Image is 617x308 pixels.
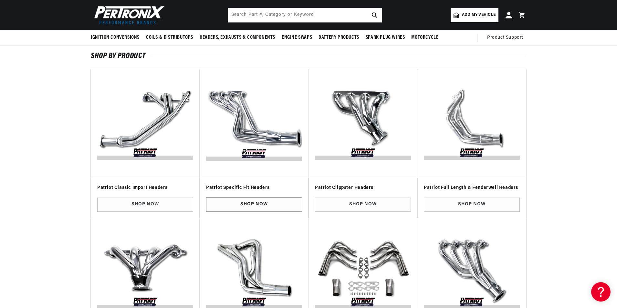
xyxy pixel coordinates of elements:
summary: Engine Swaps [278,30,315,45]
span: Product Support [487,34,523,41]
img: Pertronix [91,4,165,26]
summary: Headers, Exhausts & Components [196,30,278,45]
span: Spark Plug Wires [366,34,405,41]
img: Patriot-Classic-Import-Headers-v1588104940254.jpg [97,76,193,171]
a: Shop Now [424,198,520,212]
img: Patriot-Specific-Fit-Headers-v1588104112434.jpg [205,74,304,173]
a: Shop Now [315,198,411,212]
span: Motorcycle [411,34,438,41]
h2: SHOP BY PRODUCT [91,53,526,59]
a: Shop Now [97,198,193,212]
img: Patriot-Fenderwell-111-v1590437195265.jpg [424,76,520,171]
summary: Battery Products [315,30,362,45]
button: search button [368,8,382,22]
summary: Product Support [487,30,526,46]
a: Add my vehicle [451,8,498,22]
h3: Patriot Clippster Headers [315,185,411,191]
h3: Patriot Specific Fit Headers [206,185,302,191]
span: Headers, Exhausts & Components [200,34,275,41]
span: Coils & Distributors [146,34,193,41]
span: Engine Swaps [282,34,312,41]
span: Ignition Conversions [91,34,140,41]
summary: Ignition Conversions [91,30,143,45]
h3: Patriot Full Length & Fenderwell Headers [424,185,520,191]
summary: Spark Plug Wires [362,30,408,45]
span: Add my vehicle [462,12,496,18]
img: Patriot-Clippster-Headers-v1588104121313.jpg [315,76,411,171]
a: Shop Now [206,198,302,212]
summary: Coils & Distributors [143,30,196,45]
input: Search Part #, Category or Keyword [228,8,382,22]
h3: Patriot Classic Import Headers [97,185,193,191]
summary: Motorcycle [408,30,442,45]
span: Battery Products [319,34,359,41]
